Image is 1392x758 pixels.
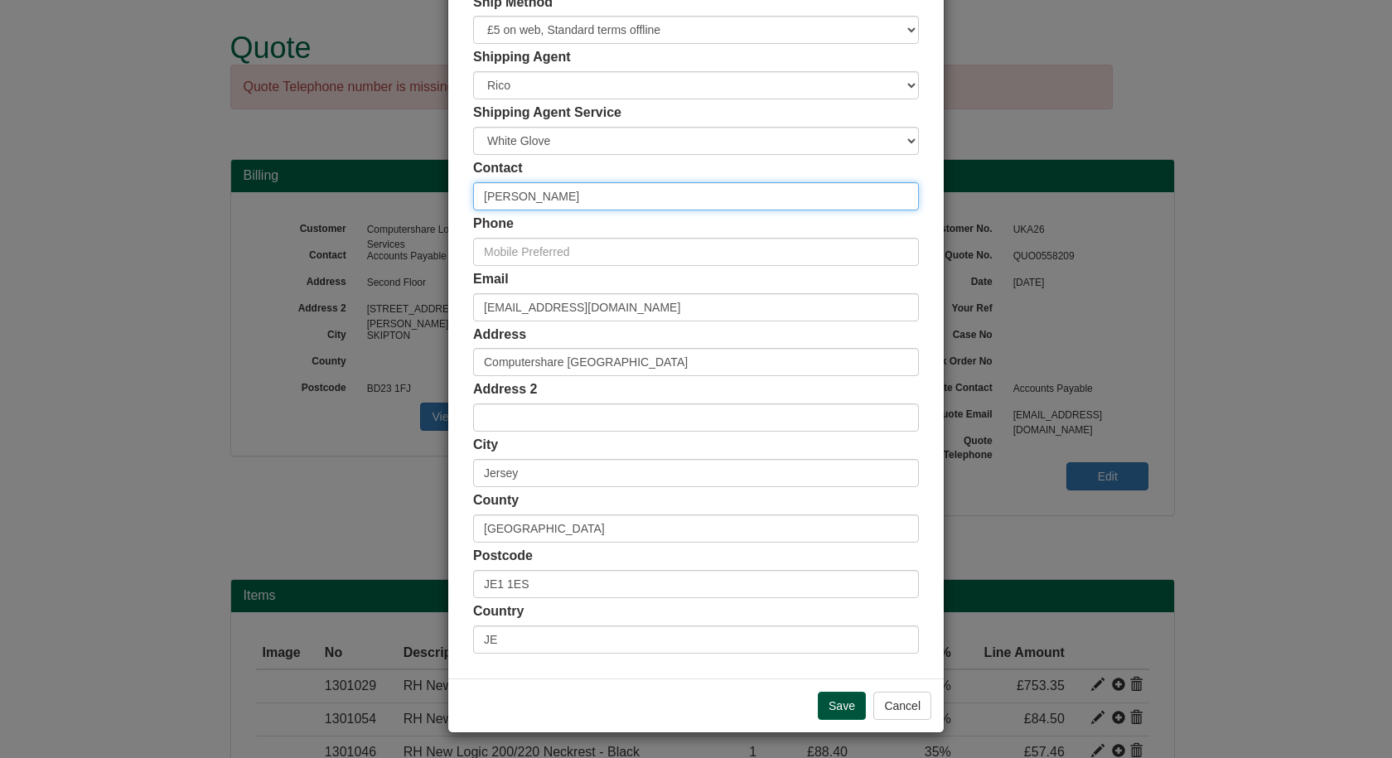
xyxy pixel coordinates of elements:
label: Address [473,326,526,345]
label: Address 2 [473,380,537,399]
label: County [473,491,519,510]
label: Postcode [473,547,533,566]
input: Mobile Preferred [473,238,919,266]
label: Country [473,602,524,621]
label: City [473,436,498,455]
input: Save [818,692,866,720]
label: Contact [473,159,523,178]
label: Shipping Agent Service [473,104,621,123]
label: Shipping Agent [473,48,571,67]
button: Cancel [873,692,931,720]
label: Email [473,270,509,289]
label: Phone [473,215,514,234]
